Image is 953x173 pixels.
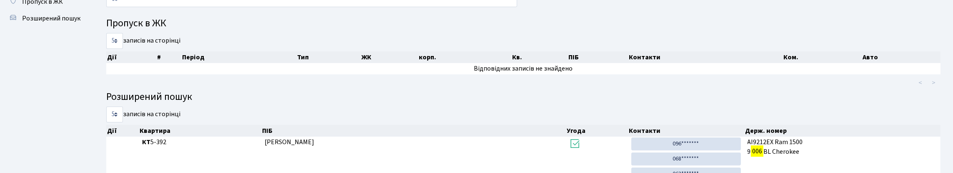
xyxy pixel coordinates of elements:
[628,51,783,63] th: Контакти
[360,51,418,63] th: ЖК
[265,137,314,147] span: [PERSON_NAME]
[106,33,123,49] select: записів на сторінці
[106,125,139,137] th: Дії
[748,137,937,157] span: AI9212EX Ram 1500 9 BL Cherokee
[628,125,744,137] th: Контакти
[566,125,628,137] th: Угода
[106,91,940,103] h4: Розширений пошук
[568,51,628,63] th: ПІБ
[106,107,123,122] select: записів на сторінці
[106,107,180,122] label: записів на сторінці
[862,51,941,63] th: Авто
[261,125,566,137] th: ПІБ
[106,33,180,49] label: записів на сторінці
[156,51,181,63] th: #
[418,51,511,63] th: корп.
[106,18,940,30] h4: Пропуск в ЖК
[106,63,940,74] td: Відповідних записів не знайдено
[511,51,568,63] th: Кв.
[106,51,156,63] th: Дії
[296,51,360,63] th: Тип
[142,137,258,147] span: 5-392
[744,125,940,137] th: Держ. номер
[751,145,763,157] mark: 006
[139,125,261,137] th: Квартира
[142,137,150,147] b: КТ
[181,51,296,63] th: Період
[22,14,80,23] span: Розширений пошук
[4,10,88,27] a: Розширений пошук
[783,51,862,63] th: Ком.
